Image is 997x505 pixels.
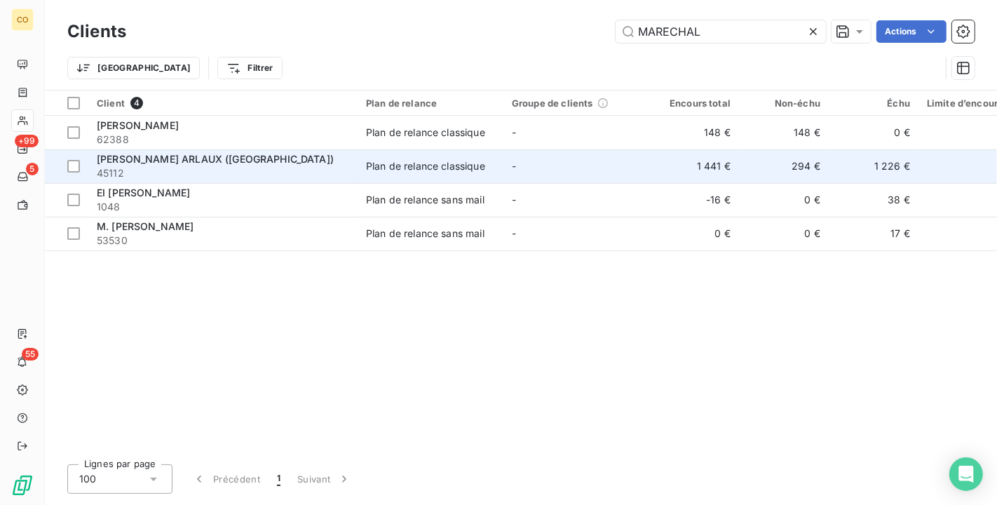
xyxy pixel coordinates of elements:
img: Logo LeanPay [11,474,34,497]
span: [PERSON_NAME] [97,119,179,131]
td: 0 € [739,183,829,217]
td: 1 226 € [829,149,918,183]
span: 62388 [97,133,349,147]
td: 294 € [739,149,829,183]
div: Plan de relance classique [366,159,485,173]
td: 1 441 € [649,149,739,183]
td: 0 € [739,217,829,250]
td: -16 € [649,183,739,217]
div: Plan de relance sans mail [366,227,484,241]
td: 148 € [649,116,739,149]
td: 17 € [829,217,918,250]
button: Suivant [289,464,360,494]
span: - [512,227,516,239]
span: 4 [130,97,143,109]
button: Actions [876,20,947,43]
span: 1048 [97,200,349,214]
span: M. [PERSON_NAME] [97,220,194,232]
span: [PERSON_NAME] ARLAUX ([GEOGRAPHIC_DATA]) [97,153,334,165]
button: Précédent [184,464,269,494]
span: Client [97,97,125,109]
div: Plan de relance sans mail [366,193,484,207]
td: 0 € [649,217,739,250]
input: Rechercher [616,20,826,43]
button: Filtrer [217,57,282,79]
span: 1 [277,472,280,486]
div: CO [11,8,34,31]
div: Plan de relance classique [366,126,485,140]
button: 1 [269,464,289,494]
span: 5 [26,163,39,175]
td: 148 € [739,116,829,149]
span: EI [PERSON_NAME] [97,187,190,198]
div: Plan de relance [366,97,495,109]
div: Échu [837,97,910,109]
h3: Clients [67,19,126,44]
span: - [512,126,516,138]
div: Open Intercom Messenger [949,457,983,491]
span: +99 [15,135,39,147]
span: - [512,160,516,172]
button: [GEOGRAPHIC_DATA] [67,57,200,79]
span: - [512,194,516,206]
span: 45112 [97,166,349,180]
div: Non-échu [747,97,820,109]
span: 100 [79,472,96,486]
td: 0 € [829,116,918,149]
span: 53530 [97,234,349,248]
span: Groupe de clients [512,97,593,109]
span: 55 [22,348,39,361]
div: Encours total [658,97,731,109]
td: 38 € [829,183,918,217]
